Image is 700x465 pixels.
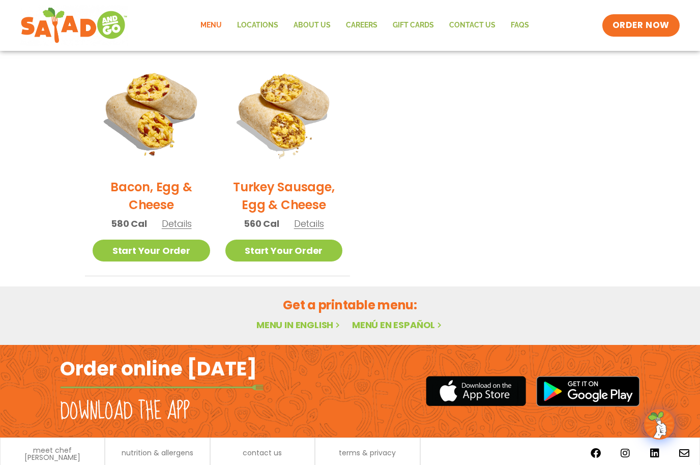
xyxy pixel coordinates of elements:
[294,217,324,230] span: Details
[645,410,674,439] img: wpChatIcon
[60,397,190,426] h2: Download the app
[225,53,343,170] img: Product photo for Turkey Sausage, Egg & Cheese
[338,14,385,37] a: Careers
[20,5,128,46] img: new-SAG-logo-768×292
[352,318,444,331] a: Menú en español
[162,217,192,230] span: Details
[243,449,282,456] a: contact us
[93,240,210,261] a: Start Your Order
[93,53,210,170] img: Product photo for Bacon, Egg & Cheese
[85,296,615,314] h2: Get a printable menu:
[6,447,99,461] a: meet chef [PERSON_NAME]
[503,14,537,37] a: FAQs
[225,178,343,214] h2: Turkey Sausage, Egg & Cheese
[229,14,286,37] a: Locations
[93,178,210,214] h2: Bacon, Egg & Cheese
[60,385,264,390] img: fork
[339,449,396,456] a: terms & privacy
[286,14,338,37] a: About Us
[60,356,257,381] h2: Order online [DATE]
[111,217,147,230] span: 580 Cal
[612,19,669,32] span: ORDER NOW
[442,14,503,37] a: Contact Us
[244,217,279,230] span: 560 Cal
[426,374,526,408] img: appstore
[536,376,640,406] img: google_play
[193,14,537,37] nav: Menu
[602,14,680,37] a: ORDER NOW
[193,14,229,37] a: Menu
[385,14,442,37] a: GIFT CARDS
[256,318,342,331] a: Menu in English
[122,449,193,456] a: nutrition & allergens
[225,240,343,261] a: Start Your Order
